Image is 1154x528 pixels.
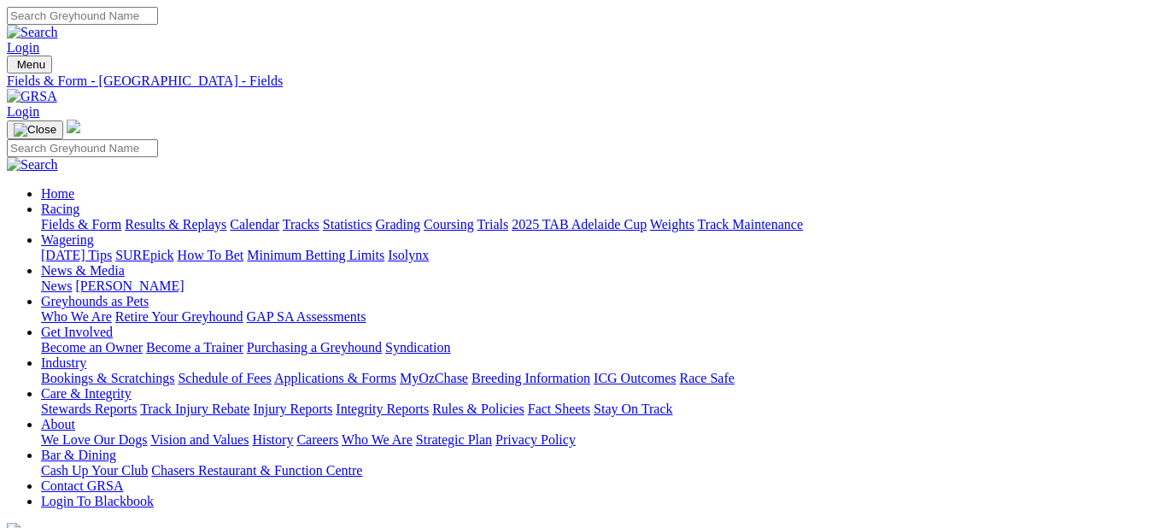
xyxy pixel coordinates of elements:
[283,217,319,232] a: Tracks
[323,217,372,232] a: Statistics
[477,217,508,232] a: Trials
[41,217,1147,232] div: Racing
[178,371,271,385] a: Schedule of Fees
[495,432,576,447] a: Privacy Policy
[7,56,52,73] button: Toggle navigation
[41,248,1147,263] div: Wagering
[41,355,86,370] a: Industry
[41,448,116,462] a: Bar & Dining
[7,25,58,40] img: Search
[41,417,75,431] a: About
[41,494,154,508] a: Login To Blackbook
[679,371,734,385] a: Race Safe
[41,309,1147,325] div: Greyhounds as Pets
[41,248,112,262] a: [DATE] Tips
[41,202,79,216] a: Racing
[17,58,45,71] span: Menu
[41,478,123,493] a: Contact GRSA
[253,402,332,416] a: Injury Reports
[41,386,132,401] a: Care & Integrity
[342,432,413,447] a: Who We Are
[41,371,1147,386] div: Industry
[376,217,420,232] a: Grading
[7,89,57,104] img: GRSA
[385,340,450,355] a: Syndication
[41,463,1147,478] div: Bar & Dining
[7,7,158,25] input: Search
[472,371,590,385] a: Breeding Information
[336,402,429,416] a: Integrity Reports
[594,371,676,385] a: ICG Outcomes
[416,432,492,447] a: Strategic Plan
[150,432,249,447] a: Vision and Values
[698,217,803,232] a: Track Maintenance
[41,371,174,385] a: Bookings & Scratchings
[247,340,382,355] a: Purchasing a Greyhound
[7,139,158,157] input: Search
[7,104,39,119] a: Login
[178,248,244,262] a: How To Bet
[7,157,58,173] img: Search
[528,402,590,416] a: Fact Sheets
[140,402,249,416] a: Track Injury Rebate
[115,309,243,324] a: Retire Your Greyhound
[247,309,366,324] a: GAP SA Assessments
[41,309,112,324] a: Who We Are
[41,340,1147,355] div: Get Involved
[41,232,94,247] a: Wagering
[512,217,647,232] a: 2025 TAB Adelaide Cup
[41,325,113,339] a: Get Involved
[41,279,1147,294] div: News & Media
[41,432,147,447] a: We Love Our Dogs
[41,463,148,478] a: Cash Up Your Club
[41,186,74,201] a: Home
[151,463,362,478] a: Chasers Restaurant & Function Centre
[67,120,80,133] img: logo-grsa-white.png
[75,279,184,293] a: [PERSON_NAME]
[41,294,149,308] a: Greyhounds as Pets
[41,432,1147,448] div: About
[400,371,468,385] a: MyOzChase
[146,340,243,355] a: Become a Trainer
[388,248,429,262] a: Isolynx
[41,279,72,293] a: News
[274,371,396,385] a: Applications & Forms
[7,73,1147,89] a: Fields & Form - [GEOGRAPHIC_DATA] - Fields
[650,217,694,232] a: Weights
[432,402,524,416] a: Rules & Policies
[7,120,63,139] button: Toggle navigation
[41,263,125,278] a: News & Media
[594,402,672,416] a: Stay On Track
[252,432,293,447] a: History
[7,40,39,55] a: Login
[41,402,137,416] a: Stewards Reports
[14,123,56,137] img: Close
[424,217,474,232] a: Coursing
[230,217,279,232] a: Calendar
[41,217,121,232] a: Fields & Form
[115,248,173,262] a: SUREpick
[247,248,384,262] a: Minimum Betting Limits
[296,432,338,447] a: Careers
[41,402,1147,417] div: Care & Integrity
[41,340,143,355] a: Become an Owner
[125,217,226,232] a: Results & Replays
